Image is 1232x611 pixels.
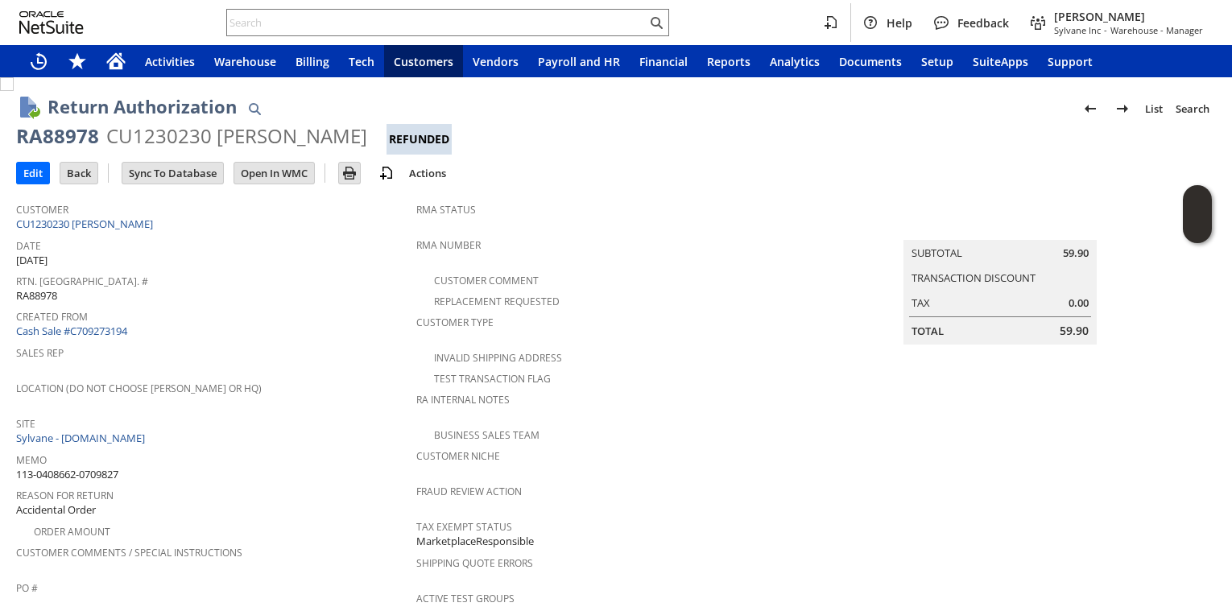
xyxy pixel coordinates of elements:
[416,520,512,534] a: Tax Exempt Status
[16,123,99,149] div: RA88978
[630,45,697,77] a: Financial
[434,428,540,442] a: Business Sales Team
[16,453,47,467] a: Memo
[16,346,64,360] a: Sales Rep
[58,45,97,77] div: Shortcuts
[434,274,539,287] a: Customer Comment
[34,525,110,539] a: Order Amount
[16,310,88,324] a: Created From
[416,449,500,463] a: Customer Niche
[296,54,329,69] span: Billing
[97,45,135,77] a: Home
[1113,99,1132,118] img: Next
[912,324,944,338] a: Total
[339,45,384,77] a: Tech
[839,54,902,69] span: Documents
[1054,9,1203,24] span: [PERSON_NAME]
[394,54,453,69] span: Customers
[416,393,510,407] a: RA Internal Notes
[1069,295,1089,311] span: 0.00
[963,45,1038,77] a: SuiteApps
[16,253,48,268] span: [DATE]
[829,45,912,77] a: Documents
[1169,96,1216,122] a: Search
[16,382,262,395] a: Location (Do Not Choose [PERSON_NAME] or HQ)
[16,467,118,482] span: 113-0408662-0709827
[19,11,84,34] svg: logo
[760,45,829,77] a: Analytics
[68,52,87,71] svg: Shortcuts
[48,93,237,120] h1: Return Authorization
[647,13,666,32] svg: Search
[16,203,68,217] a: Customer
[205,45,286,77] a: Warehouse
[528,45,630,77] a: Payroll and HR
[60,163,97,184] input: Back
[1081,99,1100,118] img: Previous
[1060,323,1089,339] span: 59.90
[434,295,560,308] a: Replacement Requested
[122,163,223,184] input: Sync To Database
[16,324,127,338] a: Cash Sale #C709273194
[16,288,57,303] span: RA88978
[912,295,930,310] a: Tax
[416,203,476,217] a: RMA Status
[973,54,1028,69] span: SuiteApps
[377,163,396,183] img: add-record.svg
[912,246,962,260] a: Subtotal
[16,581,38,595] a: PO #
[234,163,314,184] input: Open In WMC
[349,54,374,69] span: Tech
[957,15,1009,31] span: Feedback
[1139,96,1169,122] a: List
[1038,45,1102,77] a: Support
[416,485,522,498] a: Fraud Review Action
[1110,24,1203,36] span: Warehouse - Manager
[912,45,963,77] a: Setup
[387,124,452,155] div: Refunded
[245,99,264,118] img: Quick Find
[214,54,276,69] span: Warehouse
[286,45,339,77] a: Billing
[339,163,360,184] input: Print
[16,431,149,445] a: Sylvane - [DOMAIN_NAME]
[19,45,58,77] a: Recent Records
[16,417,35,431] a: Site
[1048,54,1093,69] span: Support
[416,556,533,570] a: Shipping Quote Errors
[463,45,528,77] a: Vendors
[1183,215,1212,244] span: Oracle Guided Learning Widget. To move around, please hold and drag
[887,15,912,31] span: Help
[639,54,688,69] span: Financial
[538,54,620,69] span: Payroll and HR
[29,52,48,71] svg: Recent Records
[770,54,820,69] span: Analytics
[912,270,1036,285] a: Transaction Discount
[16,275,148,288] a: Rtn. [GEOGRAPHIC_DATA]. #
[1063,246,1089,261] span: 59.90
[145,54,195,69] span: Activities
[16,546,242,559] a: Customer Comments / Special Instructions
[16,502,96,518] span: Accidental Order
[1054,24,1101,36] span: Sylvane Inc
[416,238,481,252] a: RMA Number
[1104,24,1107,36] span: -
[707,54,750,69] span: Reports
[106,123,367,149] div: CU1230230 [PERSON_NAME]
[17,163,49,184] input: Edit
[227,13,647,32] input: Search
[416,316,494,329] a: Customer Type
[903,214,1097,240] caption: Summary
[403,166,453,180] a: Actions
[16,239,41,253] a: Date
[697,45,760,77] a: Reports
[16,489,114,502] a: Reason For Return
[921,54,953,69] span: Setup
[416,534,534,549] span: MarketplaceResponsible
[340,163,359,183] img: Print
[416,592,515,605] a: Active Test Groups
[434,372,551,386] a: Test Transaction Flag
[135,45,205,77] a: Activities
[473,54,519,69] span: Vendors
[16,217,157,231] a: CU1230230 [PERSON_NAME]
